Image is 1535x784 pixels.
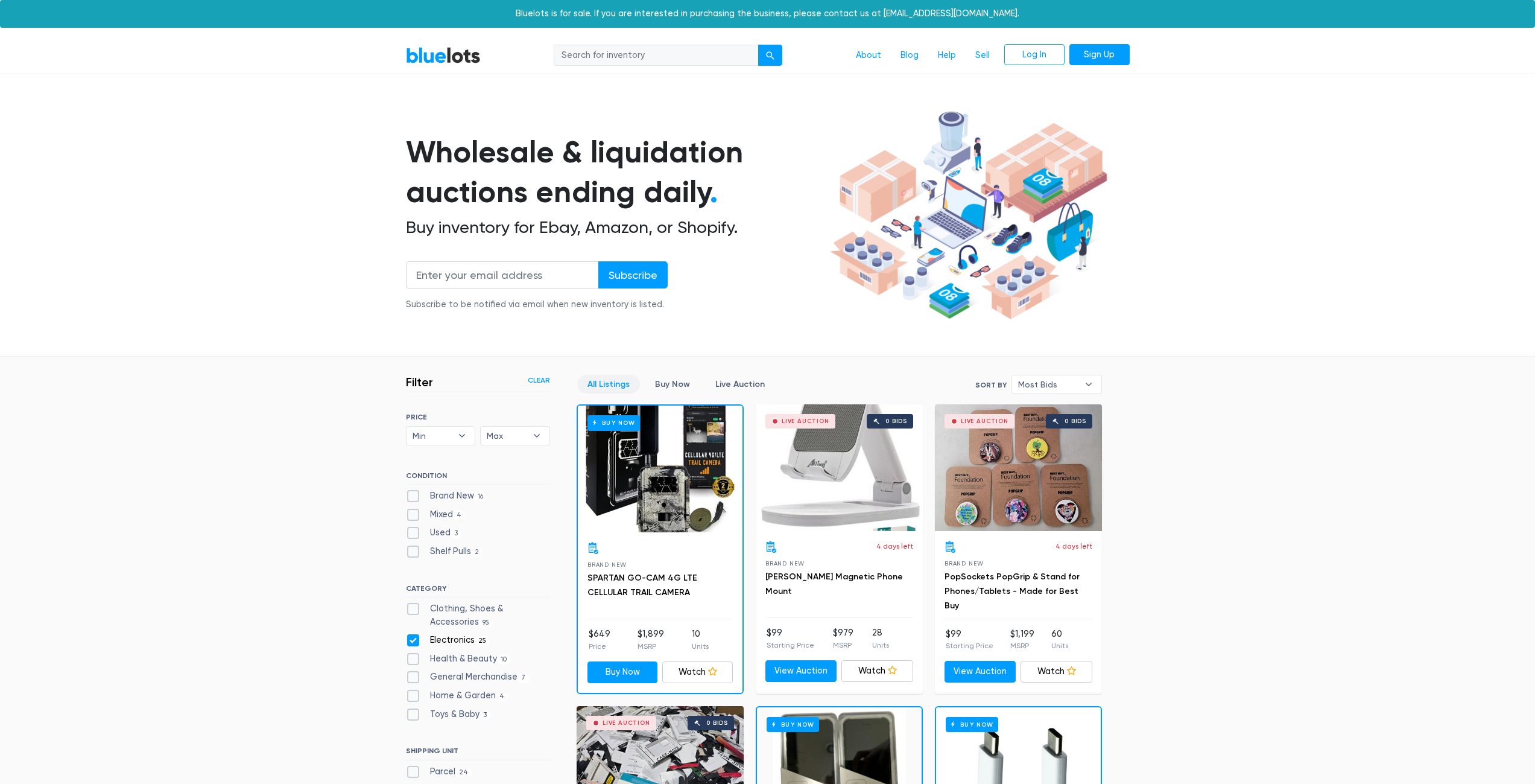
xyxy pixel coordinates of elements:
p: Starting Price [946,640,993,651]
b: ▾ [449,427,475,445]
div: Live Auction [603,720,650,726]
span: 95 [479,618,493,628]
div: Live Auction [961,418,1008,424]
a: Live Auction [705,375,775,394]
span: Max [487,427,527,445]
div: Subscribe to be notified via email when new inventory is listed. [406,298,668,311]
span: Most Bids [1018,375,1078,394]
a: Blog [891,44,928,67]
h6: Buy Now [767,717,819,732]
a: Sell [966,44,999,67]
h6: CONDITION [406,471,550,485]
label: Health & Beauty [406,652,511,666]
a: Live Auction 0 bids [756,404,923,531]
b: ▾ [1076,375,1101,394]
h6: Buy Now [946,717,998,732]
a: Sign Up [1069,44,1130,66]
a: View Auction [945,661,1016,683]
li: $649 [589,628,610,652]
label: Sort By [975,380,1007,390]
a: Help [928,44,966,67]
h3: Filter [406,375,433,389]
li: $99 [946,628,993,652]
a: Watch [841,660,913,682]
span: 7 [517,674,530,683]
label: Shelf Pulls [406,545,483,558]
span: 3 [451,529,462,539]
span: . [710,174,718,210]
a: SPARTAN GO-CAM 4G LTE CELLULAR TRAIL CAMERA [587,573,697,598]
a: Buy Now [578,406,742,532]
p: Units [1051,640,1068,651]
input: Search for inventory [554,45,759,66]
span: 4 [496,692,508,701]
li: $979 [833,626,853,651]
a: Live Auction 0 bids [935,404,1102,531]
b: ▾ [524,427,549,445]
span: 4 [453,511,466,520]
input: Subscribe [598,261,668,288]
a: Buy Now [587,661,658,683]
p: MSRP [638,641,664,652]
li: $1,899 [638,628,664,652]
li: 28 [872,626,889,651]
a: Buy Now [645,375,700,394]
label: Toys & Baby [406,708,491,721]
a: Clear [528,375,550,386]
a: BlueLots [406,46,481,64]
p: Units [692,641,709,652]
a: PopSockets PopGrip & Stand for Phones/Tablets - Made for Best Buy [945,572,1080,611]
a: About [846,44,891,67]
li: 10 [692,628,709,652]
img: hero-ee84e7d0318cb26816c560f6b4441b76977f77a177738b4e94f68c95b2b83dbb.png [826,106,1112,325]
h6: CATEGORY [406,584,550,598]
p: MSRP [833,640,853,651]
label: Home & Garden [406,689,508,703]
li: 60 [1051,628,1068,652]
a: Watch [662,661,733,683]
label: Parcel [406,765,472,779]
span: Brand New [587,561,627,568]
p: 4 days left [1056,541,1092,552]
h6: SHIPPING UNIT [406,747,550,760]
span: 16 [474,492,487,502]
span: 3 [479,710,491,720]
a: Watch [1021,661,1092,683]
p: MSRP [1010,640,1034,651]
div: 0 bids [1065,418,1086,424]
span: 24 [455,768,472,777]
span: 2 [471,547,483,557]
h6: Buy Now [587,415,640,430]
div: 0 bids [885,418,907,424]
input: Enter your email address [406,261,599,288]
p: Starting Price [767,640,814,651]
div: Live Auction [782,418,829,424]
a: Log In [1004,44,1065,66]
h6: PRICE [406,413,550,421]
li: $99 [767,626,814,651]
p: Units [872,640,889,651]
p: 4 days left [876,541,913,552]
a: All Listings [577,375,640,394]
h1: Wholesale & liquidation auctions ending daily [406,132,826,212]
span: Brand New [945,560,984,567]
label: Electronics [406,634,490,647]
li: $1,199 [1010,628,1034,652]
div: 0 bids [706,720,728,726]
p: Price [589,641,610,652]
label: General Merchandise [406,671,530,684]
span: Brand New [765,560,805,567]
h2: Buy inventory for Ebay, Amazon, or Shopify. [406,217,826,238]
label: Clothing, Shoes & Accessories [406,602,550,628]
label: Mixed [406,508,466,521]
a: [PERSON_NAME] Magnetic Phone Mount [765,572,903,596]
span: 10 [497,655,511,664]
span: Min [413,427,452,445]
a: View Auction [765,660,837,682]
span: 25 [475,636,490,646]
label: Brand New [406,489,487,503]
label: Used [406,526,462,540]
